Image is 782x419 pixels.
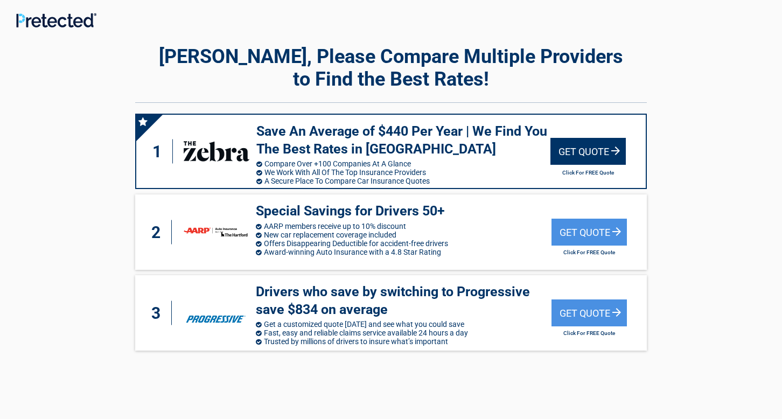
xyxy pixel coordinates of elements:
img: thezebra's logo [182,135,251,168]
li: Trusted by millions of drivers to insure what’s important [256,337,551,346]
div: 2 [146,220,172,245]
h3: Drivers who save by switching to Progressive save $834 on average [256,283,551,318]
li: AARP members receive up to 10% discount [256,222,551,231]
li: Fast, easy and reliable claims service available 24 hours a day [256,329,551,337]
h2: Click For FREE Quote [551,249,627,255]
h3: Save An Average of $440 Per Year | We Find You The Best Rates in [GEOGRAPHIC_DATA] [256,123,550,158]
li: Offers Disappearing Deductible for accident-free drivers [256,239,551,248]
div: 1 [147,139,173,164]
li: New car replacement coverage included [256,231,551,239]
li: We Work With All Of The Top Insurance Providers [256,168,550,177]
div: 3 [146,301,172,325]
li: Compare Over +100 Companies At A Glance [256,159,550,168]
h2: Click For FREE Quote [550,170,626,176]
img: thehartford's logo [181,215,250,249]
div: Get Quote [550,138,626,165]
li: Get a customized quote [DATE] and see what you could save [256,320,551,329]
h2: Click For FREE Quote [551,330,627,336]
div: Get Quote [551,219,627,246]
img: progressive's logo [181,296,250,330]
img: Main Logo [16,13,96,27]
h3: Special Savings for Drivers 50+ [256,202,551,220]
div: Get Quote [551,299,627,326]
li: A Secure Place To Compare Car Insurance Quotes [256,177,550,185]
li: Award-winning Auto Insurance with a 4.8 Star Rating [256,248,551,256]
h2: [PERSON_NAME], Please Compare Multiple Providers to Find the Best Rates! [135,45,647,90]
